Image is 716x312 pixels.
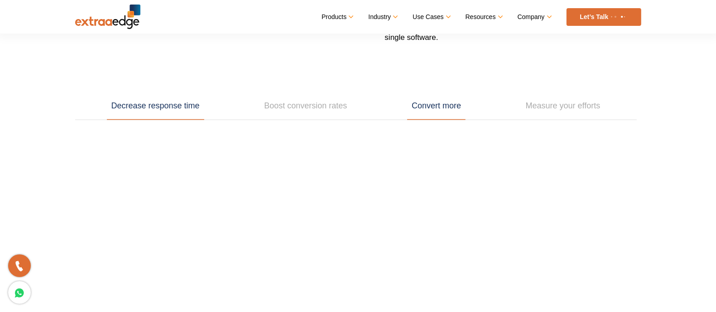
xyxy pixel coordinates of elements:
a: Products [322,10,352,24]
a: Boost conversion rates [259,92,351,120]
a: Let’s Talk [567,8,641,26]
a: Resources [466,10,502,24]
a: Company [518,10,551,24]
a: Decrease response time [107,92,204,120]
a: Convert more [407,92,466,120]
a: Use Cases [413,10,449,24]
a: Industry [368,10,397,24]
a: Measure your efforts [521,92,605,120]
